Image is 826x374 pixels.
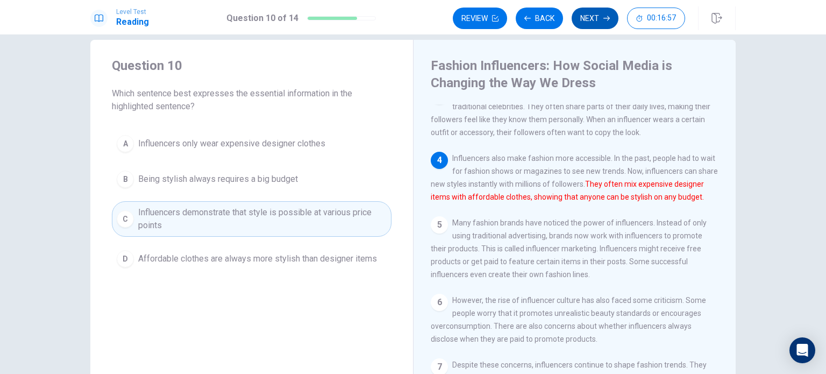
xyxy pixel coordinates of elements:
[138,137,325,150] span: Influencers only wear expensive designer clothes
[431,294,448,311] div: 6
[453,8,507,29] button: Review
[117,135,134,152] div: A
[117,171,134,188] div: B
[112,130,391,157] button: AInfluencers only wear expensive designer clothes
[572,8,618,29] button: Next
[516,8,563,29] button: Back
[117,210,134,228] div: C
[112,87,391,113] span: Which sentence best expresses the essential information in the highlighted sentence?
[116,16,149,29] h1: Reading
[431,296,706,343] span: However, the rise of influencer culture has also faced some criticism. Some people worry that it ...
[112,201,391,237] button: CInfluencers demonstrate that style is possible at various price points
[112,166,391,193] button: BBeing stylish always requires a big budget
[647,14,676,23] span: 00:16:57
[112,57,391,74] h4: Question 10
[627,8,685,29] button: 00:16:57
[431,154,718,201] span: Influencers also make fashion more accessible. In the past, people had to wait for fashion shows ...
[431,218,707,279] span: Many fashion brands have noticed the power of influencers. Instead of only using traditional adve...
[431,152,448,169] div: 4
[226,12,298,25] h1: Question 10 of 14
[138,173,298,186] span: Being stylish always requires a big budget
[112,245,391,272] button: DAffordable clothes are always more stylish than designer items
[138,206,387,232] span: Influencers demonstrate that style is possible at various price points
[116,8,149,16] span: Level Test
[789,337,815,363] div: Open Intercom Messenger
[431,57,716,91] h4: Fashion Influencers: How Social Media is Changing the Way We Dress
[138,252,377,265] span: Affordable clothes are always more stylish than designer items
[117,250,134,267] div: D
[431,216,448,234] div: 5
